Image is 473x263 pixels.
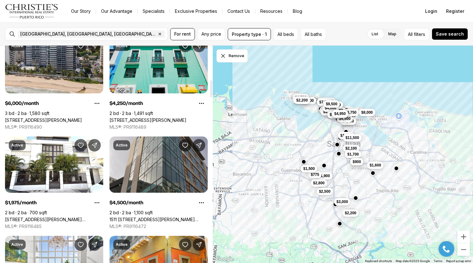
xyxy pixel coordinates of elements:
[170,28,195,40] button: For rent
[414,31,425,37] span: filters
[170,7,222,16] a: Exclusive Properties
[228,28,271,40] button: Property type · 1
[96,7,137,16] a: Our Advantage
[222,7,255,16] button: Contact Us
[317,98,333,106] button: $7,500
[343,109,359,116] button: $3,750
[404,28,429,40] button: Allfilters
[74,139,87,151] button: Save Property: 1158 MAGDALENA AVENUE #2
[88,40,101,52] button: Share Property
[319,97,336,105] button: $2,500
[319,100,331,105] span: $7,500
[359,109,375,116] button: $8,000
[273,28,298,40] button: All beds
[311,179,327,187] button: $2,800
[197,28,225,40] button: Any price
[179,238,191,251] button: Save Property: 315 CALLE DE TETUAN, GAMBARO CONDO #3C
[201,32,221,37] span: Any price
[91,196,103,209] button: Property options
[383,28,401,40] label: Map
[195,97,208,110] button: Property options
[88,139,101,151] button: Share Property
[311,172,319,177] span: $775
[325,105,337,110] span: $4,000
[292,96,309,103] button: $4,250
[74,238,87,251] button: Save Property: 120 Ave Carlos Chardon QUANTUM METROCENTER #2601
[288,7,307,16] a: Blog
[327,111,344,118] button: $6,000
[340,133,352,138] span: $1,600
[326,102,338,107] span: $9,500
[457,231,470,243] button: Zoom in
[5,4,58,19] img: logo
[446,259,471,263] a: Report a map error
[332,110,348,117] button: $4,950
[109,217,208,222] a: 1511 AVENIDA JUAN PONCE DE LEÓN CIUDADELA TORRE 800 #861, SAN JUAN PR, 00909
[5,217,103,222] a: 1158 MAGDALENA AVENUE #2, SAN JUAN PR, 00907
[343,118,354,123] span: $1,050
[116,242,128,247] p: Active
[348,152,359,157] span: $1,700
[308,171,322,178] button: $775
[353,159,361,164] span: $900
[313,181,325,186] span: $2,800
[343,134,362,141] button: $11,500
[292,94,309,101] button: $4,500
[446,9,464,14] span: Register
[319,106,336,114] button: $2,600
[321,108,337,115] button: $3,500
[301,165,318,172] button: $1,500
[343,209,359,216] button: $2,200
[195,196,208,209] button: Property options
[303,166,315,171] span: $1,500
[255,7,287,16] a: Resources
[193,139,205,151] button: Share Property
[179,40,191,52] button: Save Property: 203 CALLE FORTALEZA APT 5
[5,117,82,123] a: 1485 ASHFORD #1D, SAN JUAN PR, 00907
[370,163,381,168] span: $1,600
[334,111,346,116] span: $4,950
[301,28,326,40] button: All baths
[345,151,362,158] button: $1,700
[300,97,317,104] button: $3,500
[457,243,470,256] button: Zoom out
[91,97,103,110] button: Property options
[316,172,333,179] button: $1,900
[408,31,413,37] span: All
[66,7,96,16] a: Our Story
[350,158,364,166] button: $900
[421,5,441,17] button: Login
[138,7,170,16] a: Specialists
[116,143,128,148] p: Active
[343,144,359,152] button: $2,100
[294,96,310,104] button: $2,200
[337,115,353,122] button: $4,500
[339,116,351,121] span: $4,500
[319,189,331,194] span: $2,500
[11,242,23,247] p: Active
[367,161,384,169] button: $1,600
[432,28,468,40] button: Save search
[179,139,191,151] button: Save Property: 1511 AVENIDA JUAN PONCE DE LEÓN CIUDADELA TORRE 800 #861
[345,210,357,215] span: $2,200
[337,199,348,204] span: $3,000
[322,107,333,112] span: $2,600
[442,5,468,17] button: Register
[396,259,430,263] span: Map data ©2025 Google
[318,173,330,178] span: $1,900
[334,198,351,206] button: $3,000
[434,259,442,263] a: Terms (opens in new tab)
[193,238,205,251] button: Share Property
[436,32,464,37] span: Save search
[425,9,437,14] span: Login
[88,238,101,251] button: Share Property
[109,117,186,123] a: 203 CALLE FORTALEZA APT 5, SAN JUAN PR, 00901
[295,95,307,100] span: $4,500
[361,110,373,115] span: $8,000
[323,109,335,114] span: $3,500
[74,40,87,52] button: Save Property: 1485 ASHFORD #1D
[323,100,340,108] button: $9,500
[20,32,156,37] span: [GEOGRAPHIC_DATA], [GEOGRAPHIC_DATA], [GEOGRAPHIC_DATA]
[346,135,359,140] span: $11,500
